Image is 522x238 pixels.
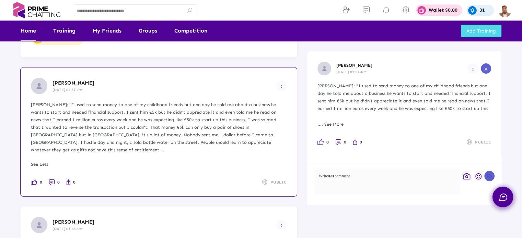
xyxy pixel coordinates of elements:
[461,25,501,37] button: Add Training
[336,70,468,74] h6: [DATE] 02:57-PM
[499,193,507,201] img: chat.svg
[31,217,47,233] img: user-profile
[281,224,282,227] img: more
[67,179,70,185] img: like
[468,63,478,74] button: Example icon-button with a menu
[317,82,491,114] div: [PERSON_NAME]: "I used to send money to one of my childhood friends but one day he told me about ...
[21,21,36,41] a: Home
[31,179,37,185] img: like
[53,80,94,86] span: [PERSON_NAME]
[31,101,287,154] div: [PERSON_NAME]: "I used to send money to one of my childhood friends but one day he told me about ...
[360,138,362,146] span: 0
[276,81,287,91] button: Example icon-button with a menu
[93,21,121,41] a: My Friends
[475,138,491,146] span: PUBLIC
[53,219,94,225] span: [PERSON_NAME]
[336,63,372,68] a: [PERSON_NAME]
[466,28,496,34] span: Add Training
[73,178,76,186] span: 0
[53,21,76,41] a: Training
[276,220,287,230] button: Example icon-button with a menu
[326,138,329,146] span: 0
[270,178,287,186] span: PUBLIC
[31,162,48,167] a: See Less
[429,8,457,13] p: Wallet $0.00
[40,178,42,186] span: 0
[317,122,344,127] a: .... See More
[479,8,485,13] p: 31
[498,3,512,17] img: img
[10,2,63,18] img: logo
[472,67,474,71] img: more
[53,88,276,92] h6: [DATE] 02:57-PM
[317,62,331,75] img: user-profile
[353,139,357,145] img: like
[317,139,324,145] img: like
[174,21,207,41] a: Competition
[281,85,282,88] img: more
[53,227,276,231] h6: [DATE] 01:56-PM
[139,21,157,41] a: Groups
[344,138,346,146] span: 0
[336,139,341,145] img: like
[31,78,47,94] img: user-profile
